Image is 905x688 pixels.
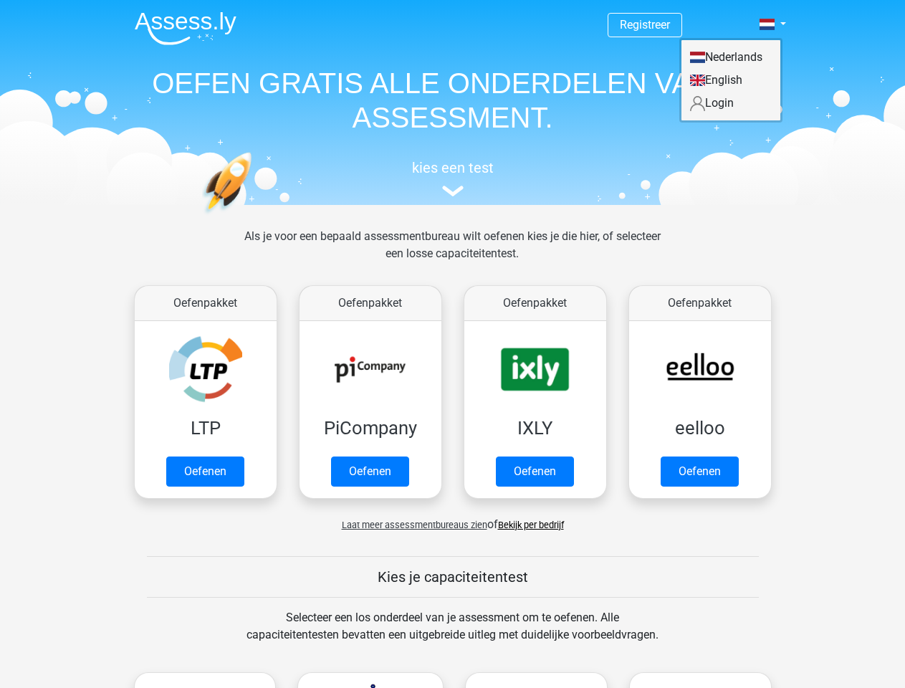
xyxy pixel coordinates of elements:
a: Oefenen [496,457,574,487]
a: Oefenen [166,457,244,487]
a: kies een test [123,159,782,197]
img: assessment [442,186,464,196]
h5: kies een test [123,159,782,176]
a: Login [681,92,780,115]
h5: Kies je capaciteitentest [147,568,759,586]
a: Nederlands [681,46,780,69]
img: oefenen [202,152,307,282]
a: Oefenen [661,457,739,487]
img: Assessly [135,11,236,45]
a: Bekijk per bedrijf [498,520,564,530]
div: of [123,505,782,533]
span: Laat meer assessmentbureaus zien [342,520,487,530]
a: Oefenen [331,457,409,487]
a: English [681,69,780,92]
div: Als je voor een bepaald assessmentbureau wilt oefenen kies je die hier, of selecteer een losse ca... [233,228,672,279]
div: Selecteer een los onderdeel van je assessment om te oefenen. Alle capaciteitentesten bevatten een... [233,609,672,661]
a: Registreer [620,18,670,32]
h1: OEFEN GRATIS ALLE ONDERDELEN VAN JE ASSESSMENT. [123,66,782,135]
